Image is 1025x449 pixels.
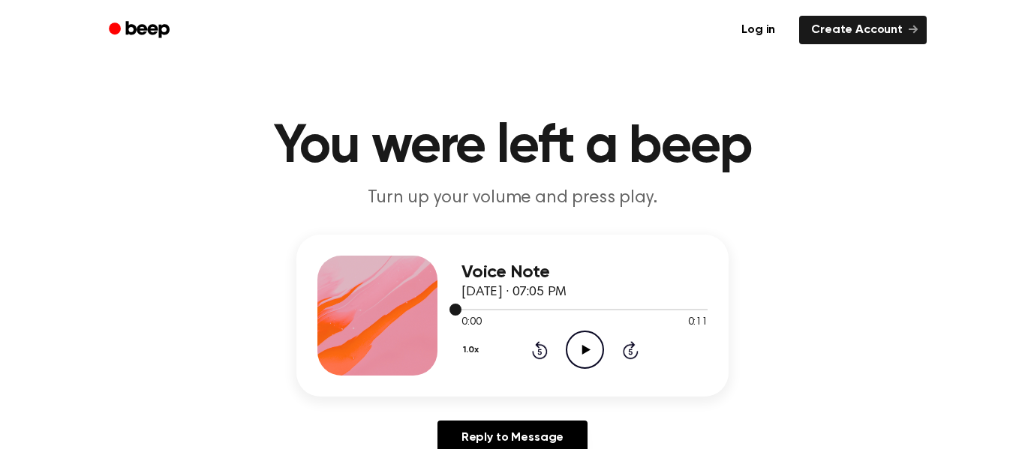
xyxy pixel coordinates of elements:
span: 0:11 [688,315,708,331]
a: Beep [98,16,183,45]
h1: You were left a beep [128,120,897,174]
p: Turn up your volume and press play. [224,186,801,211]
button: 1.0x [461,337,484,363]
a: Create Account [799,16,927,44]
h3: Voice Note [461,262,708,283]
a: Log in [726,13,790,47]
span: 0:00 [461,315,481,331]
span: [DATE] · 07:05 PM [461,286,567,299]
